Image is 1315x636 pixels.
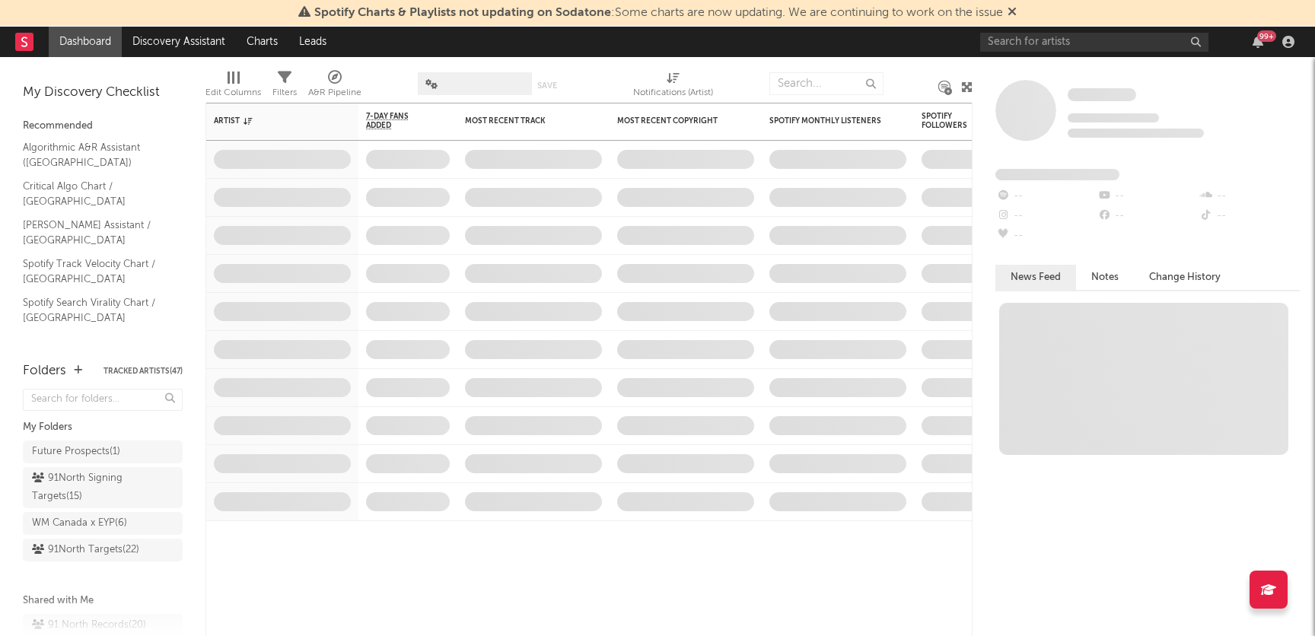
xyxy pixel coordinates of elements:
[995,265,1076,290] button: News Feed
[1199,186,1300,206] div: --
[314,7,611,19] span: Spotify Charts & Playlists not updating on Sodatone
[308,65,361,109] div: A&R Pipeline
[272,84,297,102] div: Filters
[769,116,884,126] div: Spotify Monthly Listeners
[1068,88,1136,101] span: Some Artist
[633,84,713,102] div: Notifications (Artist)
[1199,206,1300,226] div: --
[995,186,1097,206] div: --
[205,65,261,109] div: Edit Columns
[23,389,183,411] input: Search for folders...
[465,116,579,126] div: Most Recent Track
[23,217,167,248] a: [PERSON_NAME] Assistant / [GEOGRAPHIC_DATA]
[122,27,236,57] a: Discovery Assistant
[366,112,427,130] span: 7-Day Fans Added
[1097,206,1198,226] div: --
[23,512,183,535] a: WM Canada x EYP(6)
[205,84,261,102] div: Edit Columns
[32,469,139,506] div: 91North Signing Targets ( 15 )
[314,7,1003,19] span: : Some charts are now updating. We are continuing to work on the issue
[23,256,167,287] a: Spotify Track Velocity Chart / [GEOGRAPHIC_DATA]
[1097,186,1198,206] div: --
[32,443,120,461] div: Future Prospects ( 1 )
[23,178,167,209] a: Critical Algo Chart / [GEOGRAPHIC_DATA]
[23,467,183,508] a: 91North Signing Targets(15)
[633,65,713,109] div: Notifications (Artist)
[617,116,731,126] div: Most Recent Copyright
[272,65,297,109] div: Filters
[995,169,1119,180] span: Fans Added by Platform
[214,116,328,126] div: Artist
[308,84,361,102] div: A&R Pipeline
[1076,265,1134,290] button: Notes
[1134,265,1236,290] button: Change History
[23,84,183,102] div: My Discovery Checklist
[980,33,1208,52] input: Search for artists
[49,27,122,57] a: Dashboard
[32,541,139,559] div: 91North Targets ( 22 )
[23,333,167,364] a: Apple Top 200 / [GEOGRAPHIC_DATA]
[537,81,557,90] button: Save
[995,206,1097,226] div: --
[769,72,884,95] input: Search...
[23,418,183,437] div: My Folders
[23,592,183,610] div: Shared with Me
[236,27,288,57] a: Charts
[23,294,167,326] a: Spotify Search Virality Chart / [GEOGRAPHIC_DATA]
[288,27,337,57] a: Leads
[23,539,183,561] a: 91North Targets(22)
[1068,129,1204,138] span: 0 fans last week
[32,514,127,533] div: WM Canada x EYP ( 6 )
[1008,7,1017,19] span: Dismiss
[23,117,183,135] div: Recommended
[23,139,167,170] a: Algorithmic A&R Assistant ([GEOGRAPHIC_DATA])
[995,226,1097,246] div: --
[1253,36,1263,48] button: 99+
[23,440,183,463] a: Future Prospects(1)
[32,616,146,634] div: 91 North Records ( 20 )
[922,112,975,130] div: Spotify Followers
[103,367,183,375] button: Tracked Artists(47)
[1068,113,1159,122] span: Tracking Since: [DATE]
[1257,30,1276,42] div: 99 +
[23,362,66,380] div: Folders
[1068,87,1136,103] a: Some Artist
